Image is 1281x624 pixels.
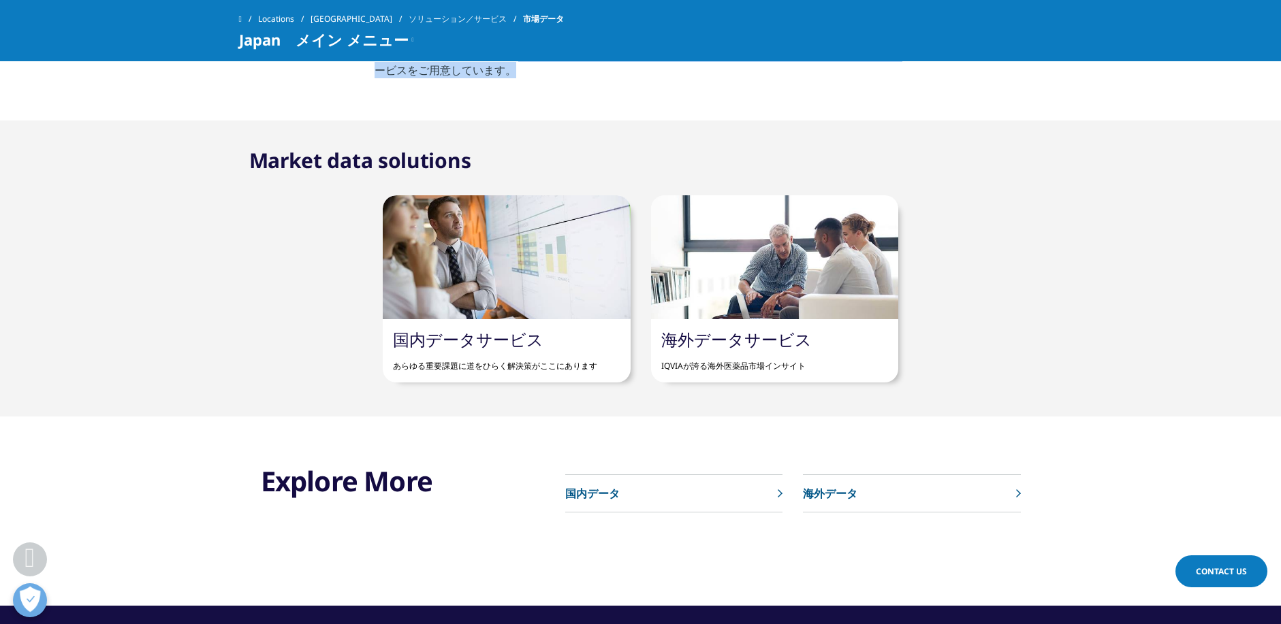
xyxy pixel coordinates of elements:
[249,147,471,174] h2: Market data solutions
[239,31,409,48] span: Japan メイン メニュー
[661,350,888,372] p: IQVIAが誇る海外医薬品市場インサイト
[565,475,782,512] a: 国内データ
[409,7,523,31] a: ソリューション／サービス
[661,328,812,350] a: 海外データサービス
[393,350,620,372] p: あらゆる重要課題に道をひらく解決策がここにあります
[393,328,543,350] a: 国内データサービス
[258,7,311,31] a: Locations
[523,7,564,31] span: 市場データ
[565,485,620,502] p: 国内データ
[803,475,1020,512] a: 海外データ
[311,7,409,31] a: [GEOGRAPHIC_DATA]
[1196,565,1247,577] span: Contact Us
[1175,555,1267,587] a: Contact Us
[13,583,47,617] button: 優先設定センターを開く
[803,485,857,502] p: 海外データ
[261,464,488,498] h3: Explore More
